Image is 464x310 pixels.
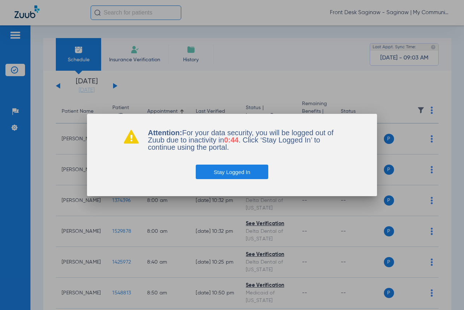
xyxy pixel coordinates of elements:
[123,129,139,144] img: warning
[148,129,341,151] p: For your data security, you will be logged out of Zuub due to inactivity in . Click ‘Stay Logged ...
[428,275,464,310] iframe: Chat Widget
[196,165,269,179] button: Stay Logged In
[148,129,182,137] b: Attention:
[224,136,239,144] span: 0:44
